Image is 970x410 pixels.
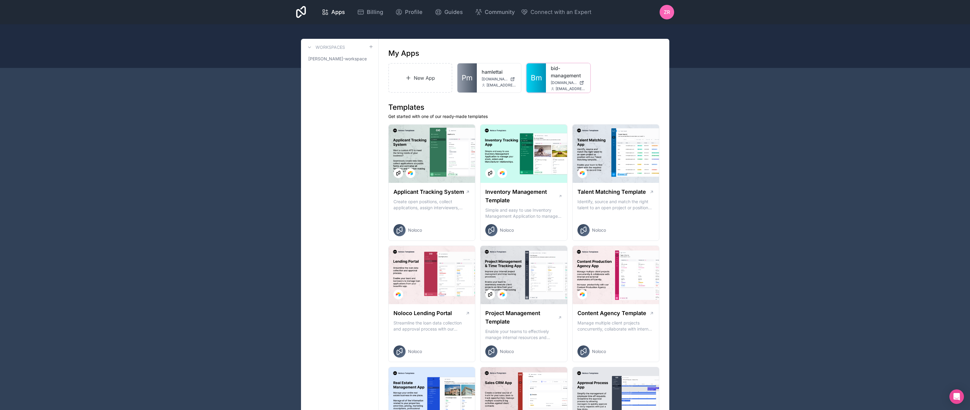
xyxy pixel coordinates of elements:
[352,5,388,19] a: Billing
[500,348,514,355] span: Noloco
[500,292,505,297] img: Airtable Logo
[592,227,606,233] span: Noloco
[577,320,654,332] p: Manage multiple client projects concurrently, collaborate with internal and external stakeholders...
[306,44,345,51] a: Workspaces
[485,309,558,326] h1: Project Management Template
[457,63,477,92] a: Pm
[551,80,577,85] span: [DOMAIN_NAME]
[482,77,508,82] span: [DOMAIN_NAME]
[530,8,591,16] span: Connect with an Expert
[592,348,606,355] span: Noloco
[408,171,413,176] img: Airtable Logo
[527,63,546,92] a: Bm
[551,80,585,85] a: [DOMAIN_NAME]
[577,309,646,318] h1: Content Agency Template
[482,68,516,76] a: hamlettai
[388,49,419,58] h1: My Apps
[580,171,585,176] img: Airtable Logo
[393,188,464,196] h1: Applicant Tracking System
[444,8,463,16] span: Guides
[500,227,514,233] span: Noloco
[580,292,585,297] img: Airtable Logo
[485,328,562,341] p: Enable your teams to effectively manage internal resources and execute client projects on time.
[551,65,585,79] a: bid-management
[500,171,505,176] img: Airtable Logo
[408,348,422,355] span: Noloco
[482,77,516,82] a: [DOMAIN_NAME]
[388,63,453,93] a: New App
[487,83,516,88] span: [EMAIL_ADDRESS][DOMAIN_NAME]
[577,199,654,211] p: Identify, source and match the right talent to an open project or position with our Talent Matchi...
[367,8,383,16] span: Billing
[949,389,964,404] div: Open Intercom Messenger
[664,8,670,16] span: ZR
[396,292,401,297] img: Airtable Logo
[306,53,373,64] a: [PERSON_NAME]-workspace
[317,5,350,19] a: Apps
[577,188,646,196] h1: Talent Matching Template
[408,227,422,233] span: Noloco
[430,5,468,19] a: Guides
[485,188,558,205] h1: Inventory Management Template
[331,8,345,16] span: Apps
[485,207,562,219] p: Simple and easy to use Inventory Management Application to manage your stock, orders and Manufact...
[531,73,542,83] span: Bm
[556,86,585,91] span: [EMAIL_ADDRESS][DOMAIN_NAME]
[470,5,520,19] a: Community
[393,199,470,211] p: Create open positions, collect applications, assign interviewers, centralise candidate feedback a...
[462,73,473,83] span: Pm
[388,102,660,112] h1: Templates
[390,5,427,19] a: Profile
[521,8,591,16] button: Connect with an Expert
[405,8,423,16] span: Profile
[393,320,470,332] p: Streamline the loan data collection and approval process with our Lending Portal template.
[485,8,515,16] span: Community
[393,309,452,318] h1: Noloco Lending Portal
[308,56,367,62] span: [PERSON_NAME]-workspace
[316,44,345,50] h3: Workspaces
[388,113,660,119] p: Get started with one of our ready-made templates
